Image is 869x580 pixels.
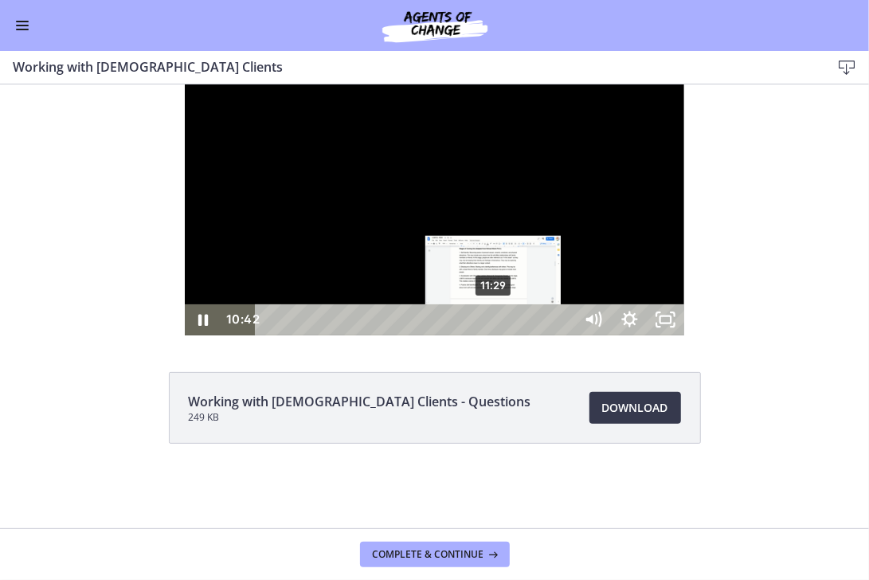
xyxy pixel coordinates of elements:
[373,548,484,561] span: Complete & continue
[602,398,668,417] span: Download
[575,220,611,251] button: Mute
[13,57,805,76] h3: Working with [DEMOGRAPHIC_DATA] Clients
[612,220,648,251] button: Show settings menu
[185,220,221,251] button: Pause
[339,6,530,45] img: Agents of Change
[189,392,531,411] span: Working with [DEMOGRAPHIC_DATA] Clients - Questions
[589,392,681,424] a: Download
[360,542,510,567] button: Complete & continue
[268,220,566,251] div: Playbar
[648,220,683,251] button: Unfullscreen
[189,411,531,424] span: 249 KB
[13,16,32,35] button: Enable menu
